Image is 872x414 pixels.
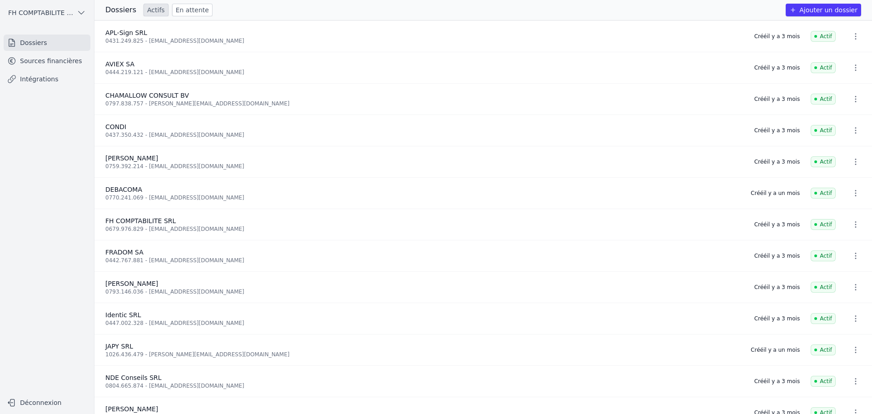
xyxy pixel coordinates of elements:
span: [PERSON_NAME] [105,280,158,287]
div: Créé il y a 3 mois [754,127,800,134]
div: 0442.767.881 - [EMAIL_ADDRESS][DOMAIN_NAME] [105,257,743,264]
span: JAPY SRL [105,343,133,350]
div: 0679.976.829 - [EMAIL_ADDRESS][DOMAIN_NAME] [105,225,743,233]
div: Créé il y a 3 mois [754,158,800,165]
div: 0770.241.069 - [EMAIL_ADDRESS][DOMAIN_NAME] [105,194,740,201]
span: Actif [811,156,836,167]
span: Actif [811,31,836,42]
div: 0797.838.757 - [PERSON_NAME][EMAIL_ADDRESS][DOMAIN_NAME] [105,100,743,107]
span: Actif [811,219,836,230]
button: Déconnexion [4,395,90,410]
div: 1026.436.479 - [PERSON_NAME][EMAIL_ADDRESS][DOMAIN_NAME] [105,351,740,358]
span: [PERSON_NAME] [105,155,158,162]
div: Créé il y a un mois [751,190,800,197]
span: Actif [811,94,836,105]
div: Créé il y a 3 mois [754,284,800,291]
span: Actif [811,62,836,73]
span: FRADOM SA [105,249,144,256]
span: Actif [811,282,836,293]
div: Créé il y a un mois [751,346,800,354]
span: Actif [811,376,836,387]
div: Créé il y a 3 mois [754,378,800,385]
div: 0437.350.432 - [EMAIL_ADDRESS][DOMAIN_NAME] [105,131,743,139]
div: 0759.392.214 - [EMAIL_ADDRESS][DOMAIN_NAME] [105,163,743,170]
div: Créé il y a 3 mois [754,221,800,228]
h3: Dossiers [105,5,136,15]
span: FH COMPTABILITE SRL [8,8,73,17]
div: Créé il y a 3 mois [754,64,800,71]
a: En attente [172,4,213,16]
span: Actif [811,125,836,136]
a: Actifs [144,4,168,16]
button: Ajouter un dossier [786,4,861,16]
span: NDE Conseils SRL [105,374,162,381]
a: Intégrations [4,71,90,87]
span: Identic SRL [105,311,141,319]
div: 0447.002.328 - [EMAIL_ADDRESS][DOMAIN_NAME] [105,319,743,327]
div: Créé il y a 3 mois [754,95,800,103]
div: 0444.219.121 - [EMAIL_ADDRESS][DOMAIN_NAME] [105,69,743,76]
span: Actif [811,250,836,261]
div: 0804.665.874 - [EMAIL_ADDRESS][DOMAIN_NAME] [105,382,743,389]
span: Actif [811,313,836,324]
span: DEBACOMA [105,186,142,193]
a: Sources financières [4,53,90,69]
span: CONDI [105,123,126,130]
a: Dossiers [4,35,90,51]
div: Créé il y a 3 mois [754,33,800,40]
span: AVIEX SA [105,60,134,68]
div: 0793.146.036 - [EMAIL_ADDRESS][DOMAIN_NAME] [105,288,743,295]
span: APL-Sign SRL [105,29,147,36]
span: [PERSON_NAME] [105,405,158,413]
button: FH COMPTABILITE SRL [4,5,90,20]
span: Actif [811,344,836,355]
div: 0431.249.825 - [EMAIL_ADDRESS][DOMAIN_NAME] [105,37,743,45]
div: Créé il y a 3 mois [754,252,800,259]
span: FH COMPTABILITE SRL [105,217,176,224]
span: CHAMALLOW CONSULT BV [105,92,189,99]
div: Créé il y a 3 mois [754,315,800,322]
span: Actif [811,188,836,199]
